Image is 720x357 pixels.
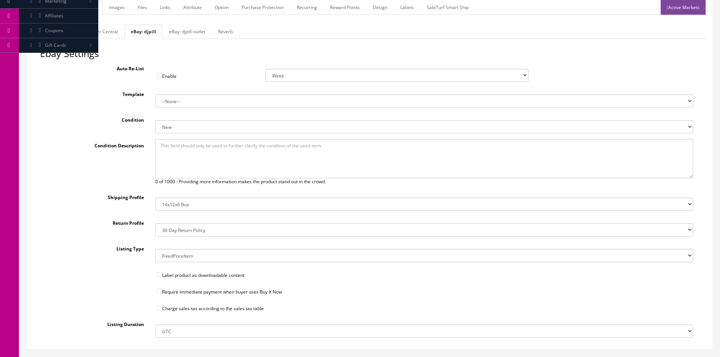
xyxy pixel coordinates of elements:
[40,62,150,72] label: Auto Re-List
[157,272,162,277] input: Label product as downloadable content
[40,216,150,227] label: Return Profile
[40,318,150,328] label: Listing Duration
[40,48,699,59] h2: Ebay Settings
[19,9,98,23] a: Affiliates
[212,24,239,39] a: Reverb
[45,27,63,34] span: Coupons
[45,42,66,48] span: Gift Cards
[45,12,63,19] span: Affiliates
[150,69,259,80] label: Enable
[163,24,211,39] a: eBay: djpill-outlet
[40,88,150,98] label: Template
[155,178,158,185] span: 0
[40,139,150,149] label: Condition Description
[150,268,699,279] label: Label product as downloadable content
[157,73,162,78] input: Enable
[19,23,98,38] a: Coupons
[157,305,162,310] input: Charge sales tax according to the sales tax table
[150,284,699,295] label: Require immediate payment when buyer uses Buy It Now
[40,191,150,201] label: Shipping Profile
[150,301,699,312] label: Charge sales tax according to the sales tax table
[125,24,162,39] a: eBay: djpill
[159,178,326,185] span: of 1000 - Providing more information makes the product stand out in the crowd.
[40,113,150,124] label: Condition
[40,242,150,252] label: Listing Type
[157,289,162,294] input: Require immediate payment when buyer uses Buy It Now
